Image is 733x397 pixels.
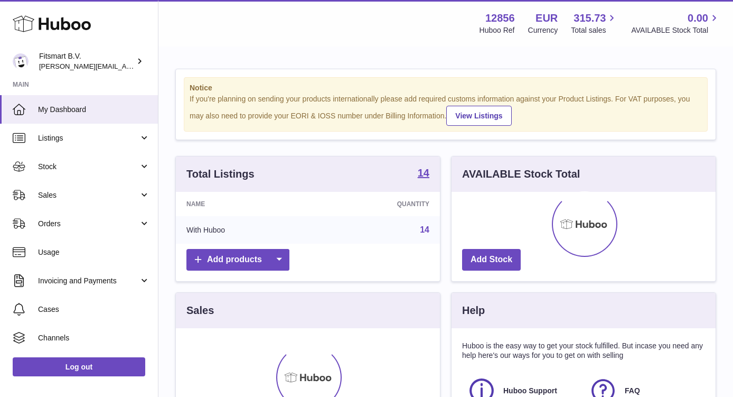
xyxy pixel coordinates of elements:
a: Add products [186,249,289,271]
td: With Huboo [176,216,315,244]
span: [PERSON_NAME][EMAIL_ADDRESS][DOMAIN_NAME] [39,62,212,70]
th: Quantity [315,192,440,216]
p: Huboo is the easy way to get your stock fulfilled. But incase you need any help here's our ways f... [462,341,705,361]
strong: 12856 [485,11,515,25]
strong: EUR [535,11,558,25]
span: 0.00 [688,11,708,25]
span: Sales [38,190,139,200]
a: 0.00 AVAILABLE Stock Total [631,11,720,35]
h3: Sales [186,303,214,318]
h3: Help [462,303,485,318]
span: Channels [38,333,150,343]
a: View Listings [446,106,511,126]
div: If you're planning on sending your products internationally please add required customs informati... [190,94,702,126]
strong: Notice [190,83,702,93]
span: Orders [38,219,139,229]
a: Add Stock [462,249,521,271]
h3: Total Listings [186,167,255,181]
span: Huboo Support [503,386,557,396]
div: Fitsmart B.V. [39,51,134,71]
h3: AVAILABLE Stock Total [462,167,580,181]
th: Name [176,192,315,216]
span: Total sales [571,25,618,35]
a: 14 [420,225,429,234]
img: jonathan@leaderoo.com [13,53,29,69]
span: FAQ [625,386,640,396]
div: Huboo Ref [480,25,515,35]
span: Listings [38,133,139,143]
span: Cases [38,304,150,315]
span: Stock [38,162,139,172]
a: 315.73 Total sales [571,11,618,35]
span: AVAILABLE Stock Total [631,25,720,35]
span: Usage [38,247,150,257]
span: My Dashboard [38,105,150,115]
a: 14 [418,168,429,180]
span: Invoicing and Payments [38,276,139,286]
span: 315.73 [574,11,606,25]
div: Currency [528,25,558,35]
strong: 14 [418,168,429,178]
a: Log out [13,357,145,376]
